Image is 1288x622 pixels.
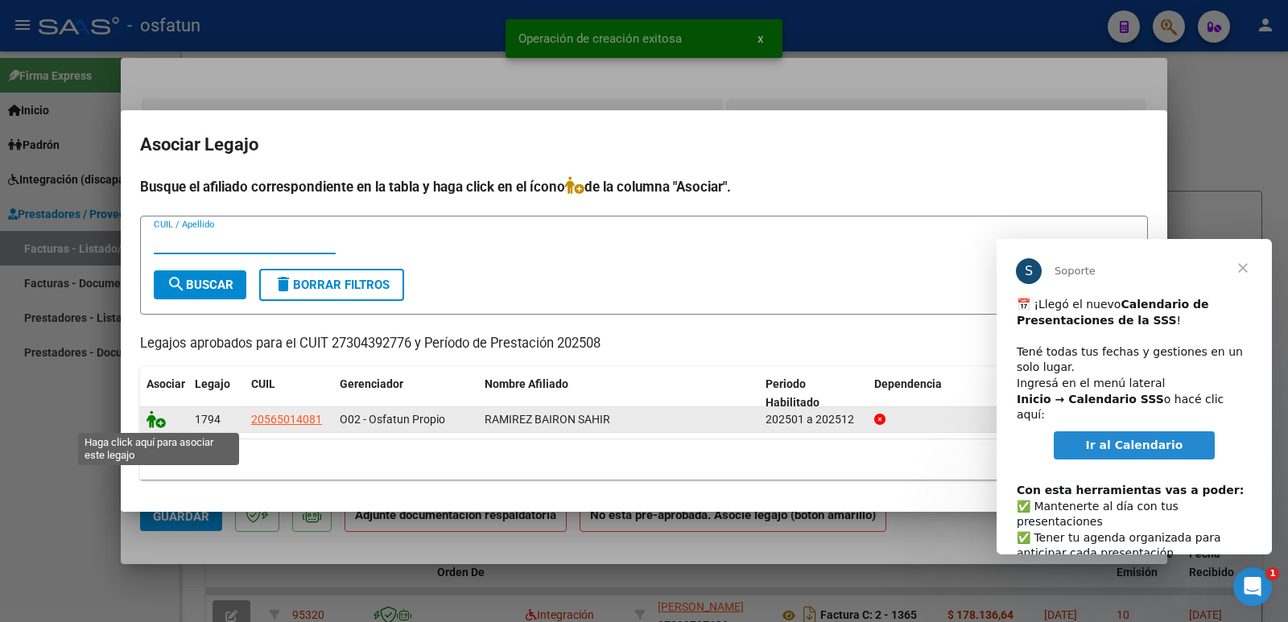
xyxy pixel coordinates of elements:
b: Con esta herramientas vas a poder: [20,245,247,257]
p: Legajos aprobados para el CUIT 27304392776 y Período de Prestación 202508 [140,334,1148,354]
span: Gerenciador [340,377,403,390]
span: 1794 [195,413,221,426]
mat-icon: delete [274,274,293,294]
span: Asociar [147,377,185,390]
datatable-header-cell: Periodo Habilitado [759,367,868,420]
datatable-header-cell: Gerenciador [333,367,478,420]
button: Borrar Filtros [259,269,404,301]
span: 1 [1266,567,1279,580]
h2: Asociar Legajo [140,130,1148,160]
span: Nombre Afiliado [485,377,568,390]
mat-icon: search [167,274,186,294]
iframe: Intercom live chat [1233,567,1272,606]
span: 20565014081 [251,413,322,426]
iframe: Intercom live chat mensaje [997,239,1272,554]
span: Periodo Habilitado [766,377,819,409]
span: Borrar Filtros [274,278,390,292]
button: Buscar [154,270,246,299]
span: O02 - Osfatun Propio [340,413,445,426]
div: 202501 a 202512 [766,410,861,429]
span: RAMIREZ BAIRON SAHIR [485,413,610,426]
h4: Busque el afiliado correspondiente en la tabla y haga click en el ícono de la columna "Asociar". [140,176,1148,197]
span: Legajo [195,377,230,390]
span: Buscar [167,278,233,292]
datatable-header-cell: Dependencia [868,367,1149,420]
datatable-header-cell: Legajo [188,367,245,420]
span: Dependencia [874,377,942,390]
datatable-header-cell: Nombre Afiliado [478,367,759,420]
datatable-header-cell: Asociar [140,367,188,420]
div: ​✅ Mantenerte al día con tus presentaciones ✅ Tener tu agenda organizada para anticipar cada pres... [20,228,255,433]
datatable-header-cell: CUIL [245,367,333,420]
div: 1 registros [140,439,1148,480]
span: CUIL [251,377,275,390]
